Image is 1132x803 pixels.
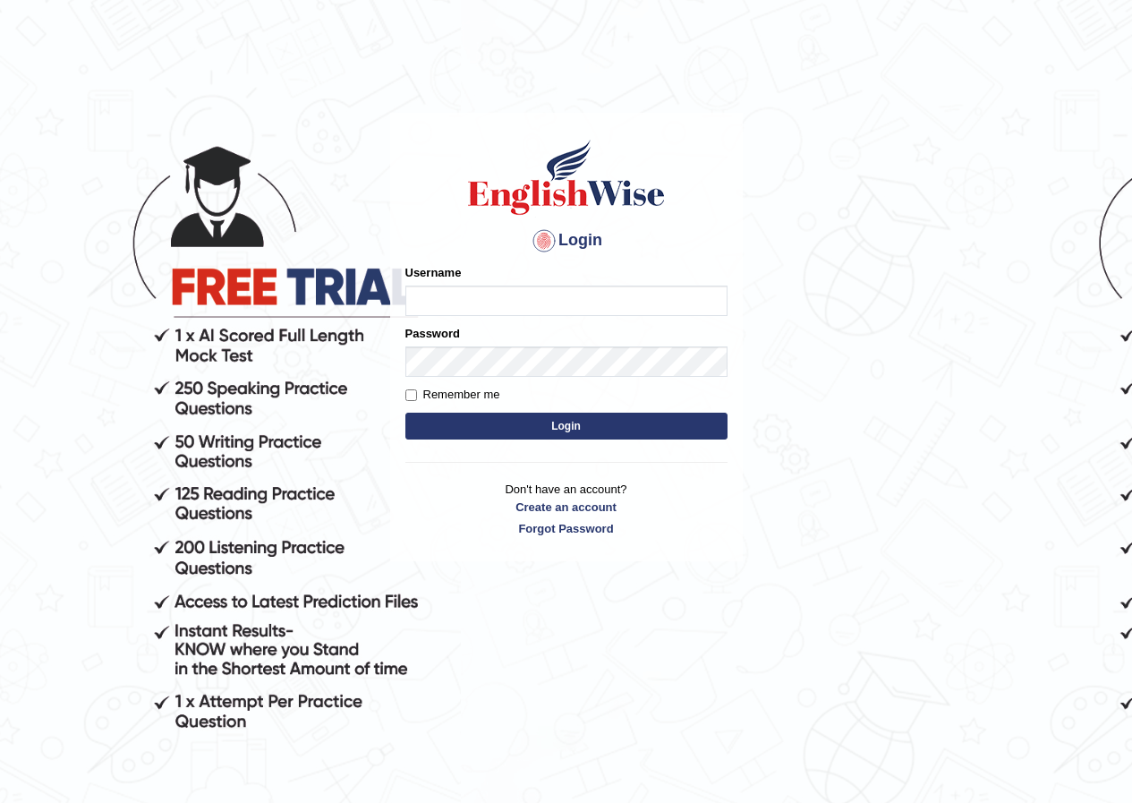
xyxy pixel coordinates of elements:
[405,226,728,255] h4: Login
[405,481,728,536] p: Don't have an account?
[405,520,728,537] a: Forgot Password
[405,264,462,281] label: Username
[405,325,460,342] label: Password
[405,413,728,440] button: Login
[405,386,500,404] label: Remember me
[464,137,668,218] img: Logo of English Wise sign in for intelligent practice with AI
[405,499,728,516] a: Create an account
[405,389,417,401] input: Remember me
